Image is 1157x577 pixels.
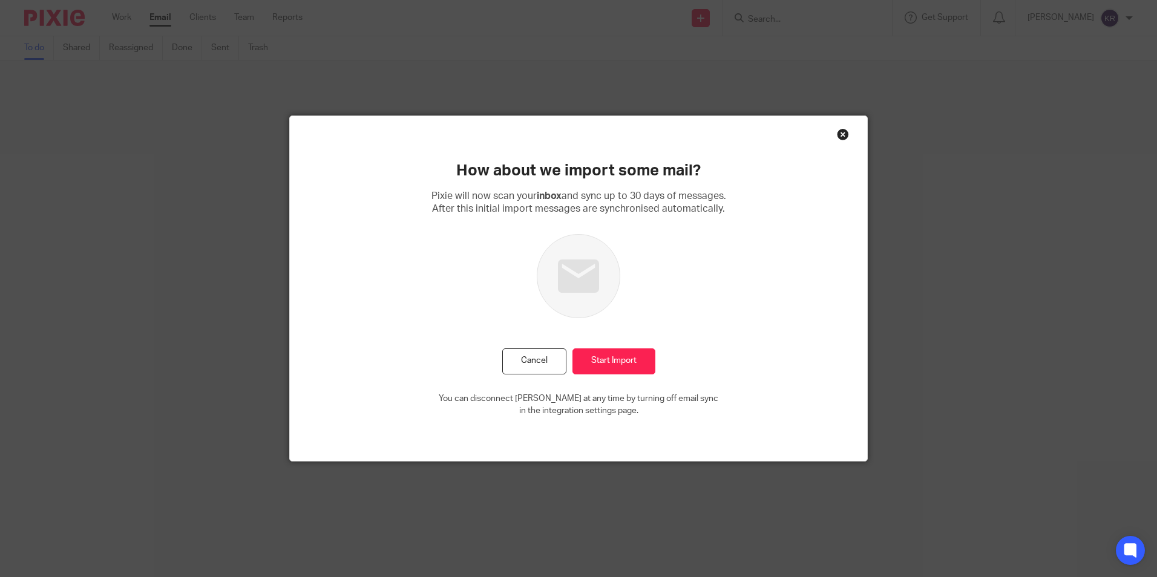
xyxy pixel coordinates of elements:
[837,128,849,140] div: Close this dialog window
[502,348,566,374] button: Cancel
[537,191,562,201] b: inbox
[572,348,655,374] input: Start Import
[431,190,726,216] p: Pixie will now scan your and sync up to 30 days of messages. After this initial import messages a...
[456,160,701,181] h2: How about we import some mail?
[439,393,718,417] p: You can disconnect [PERSON_NAME] at any time by turning off email sync in the integration setting...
